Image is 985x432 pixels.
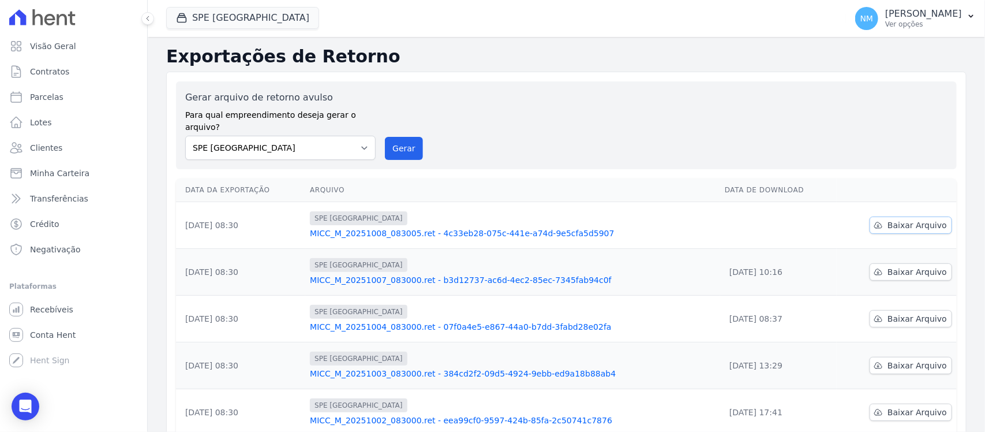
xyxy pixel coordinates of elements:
[885,20,962,29] p: Ver opções
[30,304,73,315] span: Recebíveis
[860,14,874,23] span: NM
[5,213,143,236] a: Crédito
[30,193,88,204] span: Transferências
[176,202,305,249] td: [DATE] 08:30
[310,258,407,272] span: SPE [GEOGRAPHIC_DATA]
[870,404,952,421] a: Baixar Arquivo
[310,399,407,412] span: SPE [GEOGRAPHIC_DATA]
[176,296,305,342] td: [DATE] 08:30
[166,7,319,29] button: SPE [GEOGRAPHIC_DATA]
[887,407,947,418] span: Baixar Arquivo
[176,342,305,389] td: [DATE] 08:30
[176,178,305,202] th: Data da Exportação
[870,357,952,374] a: Baixar Arquivo
[5,187,143,210] a: Transferências
[310,321,716,333] a: MICC_M_20251004_083000.ret - 07f0a4e5-e867-44a0-b7dd-3fabd28e02fa
[305,178,720,202] th: Arquivo
[887,360,947,371] span: Baixar Arquivo
[30,244,81,255] span: Negativação
[846,2,985,35] button: NM [PERSON_NAME] Ver opções
[887,313,947,325] span: Baixar Arquivo
[30,218,59,230] span: Crédito
[310,352,407,366] span: SPE [GEOGRAPHIC_DATA]
[30,91,63,103] span: Parcelas
[310,368,716,379] a: MICC_M_20251003_083000.ret - 384cd2f2-09d5-4924-9ebb-ed9a18b88ab4
[5,323,143,347] a: Conta Hent
[870,217,952,234] a: Baixar Arquivo
[720,178,836,202] th: Data de Download
[185,91,376,105] label: Gerar arquivo de retorno avulso
[30,167,89,179] span: Minha Carteira
[887,266,947,278] span: Baixar Arquivo
[885,8,962,20] p: [PERSON_NAME]
[9,280,138,293] div: Plataformas
[385,137,423,160] button: Gerar
[720,342,836,389] td: [DATE] 13:29
[30,117,52,128] span: Lotes
[310,415,716,426] a: MICC_M_20251002_083000.ret - eea99cf0-9597-424b-85fa-2c50741c7876
[30,40,76,52] span: Visão Geral
[870,263,952,281] a: Baixar Arquivo
[5,136,143,159] a: Clientes
[30,329,76,341] span: Conta Hent
[30,66,69,77] span: Contratos
[5,298,143,321] a: Recebíveis
[12,393,39,420] div: Open Intercom Messenger
[310,211,407,225] span: SPE [GEOGRAPHIC_DATA]
[30,142,62,154] span: Clientes
[870,310,952,327] a: Baixar Arquivo
[887,219,947,231] span: Baixar Arquivo
[5,238,143,261] a: Negativação
[720,296,836,342] td: [DATE] 08:37
[5,162,143,185] a: Minha Carteira
[5,60,143,83] a: Contratos
[310,274,716,286] a: MICC_M_20251007_083000.ret - b3d12737-ac6d-4ec2-85ec-7345fab94c0f
[720,249,836,296] td: [DATE] 10:16
[5,111,143,134] a: Lotes
[310,228,716,239] a: MICC_M_20251008_083005.ret - 4c33eb28-075c-441e-a74d-9e5cfa5d5907
[166,46,967,67] h2: Exportações de Retorno
[5,35,143,58] a: Visão Geral
[185,105,376,133] label: Para qual empreendimento deseja gerar o arquivo?
[310,305,407,319] span: SPE [GEOGRAPHIC_DATA]
[5,85,143,109] a: Parcelas
[176,249,305,296] td: [DATE] 08:30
